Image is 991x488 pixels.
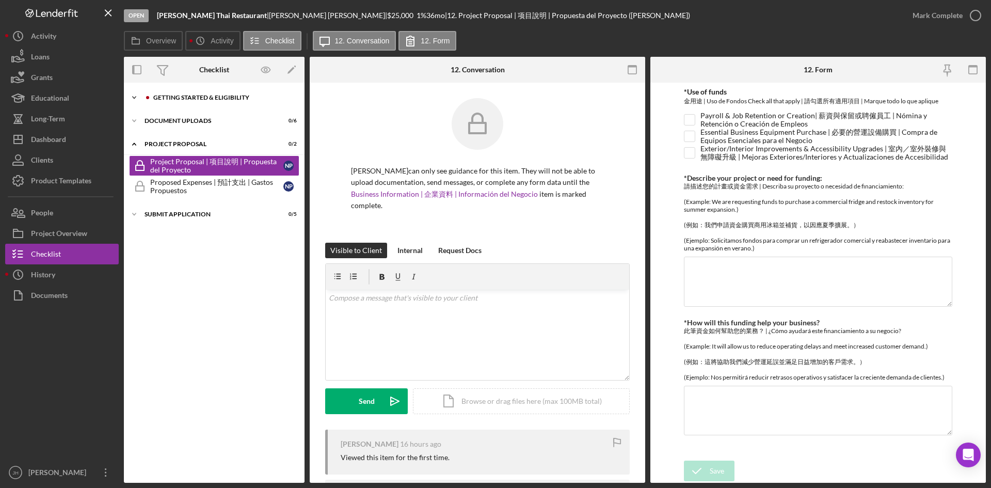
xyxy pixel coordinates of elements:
[31,285,68,308] div: Documents
[387,11,413,20] span: $25,000
[5,285,119,306] button: Documents
[31,67,53,90] div: Grants
[5,129,119,150] button: Dashboard
[31,244,61,267] div: Checklist
[5,88,119,108] button: Educational
[956,443,981,467] div: Open Intercom Messenger
[359,388,375,414] div: Send
[31,264,55,288] div: History
[438,243,482,258] div: Request Docs
[283,161,294,171] div: N P
[31,129,66,152] div: Dashboard
[5,67,119,88] button: Grants
[31,202,53,226] div: People
[269,11,387,20] div: [PERSON_NAME] [PERSON_NAME] |
[398,31,456,51] button: 12. Form
[146,37,176,45] label: Overview
[341,453,450,462] div: Viewed this item for the first time.
[5,264,119,285] button: History
[153,95,292,101] div: Getting Started & Eligibility
[5,223,119,244] button: Project Overview
[351,165,604,212] p: [PERSON_NAME] can only see guidance for this item. They will not be able to upload documentation,...
[278,118,297,124] div: 0 / 6
[26,462,93,485] div: [PERSON_NAME]
[325,243,387,258] button: Visible to Client
[417,11,426,20] div: 1 %
[157,11,269,20] div: |
[445,11,690,20] div: | 12. Project Proposal | 项目說明 | Propuesta del Proyecto ([PERSON_NAME])
[392,243,428,258] button: Internal
[325,388,408,414] button: Send
[400,440,441,448] time: 2025-09-03 03:50
[243,31,301,51] button: Checklist
[684,88,952,96] div: *Use of funds
[145,141,271,147] div: Project Proposal
[31,46,50,70] div: Loans
[31,108,65,132] div: Long-Term
[185,31,240,51] button: Activity
[913,5,963,26] div: Mark Complete
[421,37,450,45] label: 12. Form
[684,174,822,182] label: *Describe your project or need for funding:
[313,31,396,51] button: 12. Conversation
[31,170,91,194] div: Product Templates
[199,66,229,74] div: Checklist
[5,202,119,223] button: People
[31,88,69,111] div: Educational
[129,155,299,176] a: Project Proposal | 项目說明 | Propuesta del ProyectoNP
[150,158,283,174] div: Project Proposal | 项目說明 | Propuesta del Proyecto
[145,211,271,217] div: Submit Application
[265,37,295,45] label: Checklist
[684,327,952,381] div: 此筆資金如何幫助您的業務？ | ¿Cómo ayudará este financiamiento a su negocio? (Example: It will allow us to red...
[5,26,119,46] button: Activity
[804,66,833,74] div: 12. Form
[710,461,724,481] div: Save
[684,182,952,252] div: 請描述您的計畫或資金需求 | Describa su proyecto o necesidad de financiamiento: (Example: We are requesting fu...
[145,118,271,124] div: Document Uploads
[5,170,119,191] button: Product Templates
[330,243,382,258] div: Visible to Client
[5,150,119,170] button: Clients
[124,31,183,51] button: Overview
[283,181,294,192] div: N P
[700,131,952,141] label: Essential Business Equipment Purchase | 必要的營運設備購買 | Compra de Equipos Esenciales para el Negocio
[684,96,952,109] div: 金用途 | Uso de Fondos Check all that apply | 請勾選所有適用項目 | Marque todo lo que aplique
[129,176,299,197] a: Proposed Expenses | 預計支出 | Gastos PropuestosNP
[124,9,149,22] div: Open
[426,11,445,20] div: 36 mo
[278,211,297,217] div: 0 / 5
[150,178,283,195] div: Proposed Expenses | 預計支出 | Gastos Propuestos
[5,244,119,264] button: Checklist
[684,461,734,481] button: Save
[157,11,267,20] b: [PERSON_NAME] Thai Restaurant
[31,26,56,49] div: Activity
[451,66,505,74] div: 12. Conversation
[5,46,119,67] button: Loans
[5,108,119,129] button: Long-Term
[700,148,952,158] label: Exterior/Interior Improvements & Accessibility Upgrades | 室內／室外裝修與無障礙升級 | Mejoras Exteriores/Inte...
[5,462,119,483] button: JH[PERSON_NAME]
[335,37,390,45] label: 12. Conversation
[397,243,423,258] div: Internal
[902,5,986,26] button: Mark Complete
[433,243,487,258] button: Request Docs
[31,223,87,246] div: Project Overview
[700,115,952,125] label: Payroll & Job Retention or Creation| 薪資與保留或聘僱員工 | Nómina y Retención o Creación de Empleos
[278,141,297,147] div: 0 / 2
[12,470,19,476] text: JH
[684,318,820,327] label: *How will this funding help your business?
[211,37,233,45] label: Activity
